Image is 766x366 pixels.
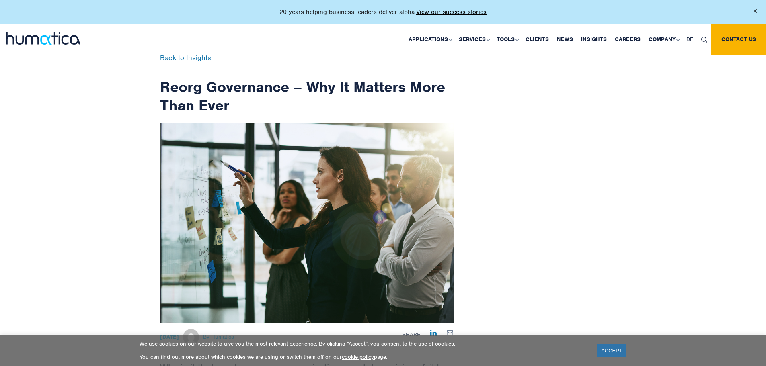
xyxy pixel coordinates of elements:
span: DE [686,36,693,43]
img: ndetails [160,123,454,323]
a: Tools [493,24,522,55]
a: Share on LinkedIn [430,329,437,336]
a: News [553,24,577,55]
a: Contact us [711,24,766,55]
img: Michael Hillington [183,329,199,345]
strong: [DATE] [160,333,179,340]
a: View our success stories [416,8,487,16]
p: 20 years helping business leaders deliver alpha. [279,8,487,16]
a: Applications [405,24,455,55]
p: You can find out more about which cookies we are using or switch them off on our page. [140,354,587,360]
a: Clients [522,24,553,55]
h1: Reorg Governance – Why It Matters More Than Ever [160,55,454,115]
a: Services [455,24,493,55]
a: Insights [577,24,611,55]
a: DE [682,24,697,55]
a: Share by E-Mail [447,329,454,335]
a: Careers [611,24,645,55]
a: cookie policy [342,354,374,360]
p: We use cookies on our website to give you the most relevant experience. By clicking “Accept”, you... [140,340,587,347]
img: logo [6,32,80,45]
a: Company [645,24,682,55]
span: By Humatica [203,334,234,340]
img: search_icon [701,37,707,43]
a: ACCEPT [597,344,626,357]
img: mailby [447,330,454,335]
span: Share [402,331,420,338]
a: Back to Insights [160,53,211,62]
img: Share on LinkedIn [430,330,437,336]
